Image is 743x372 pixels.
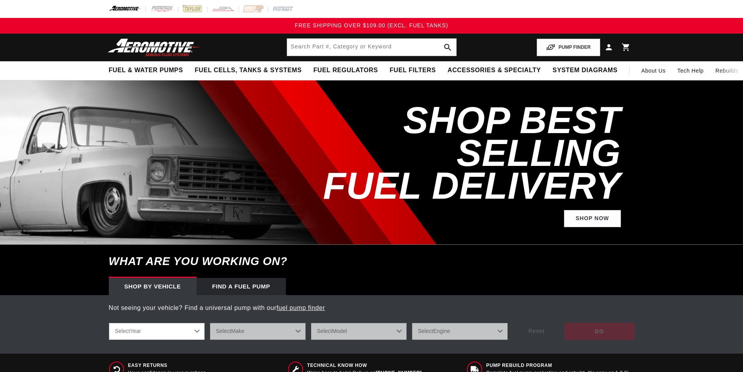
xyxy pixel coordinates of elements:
[537,39,600,56] button: PUMP FINDER
[109,66,183,75] span: Fuel & Water Pumps
[195,66,301,75] span: Fuel Cells, Tanks & Systems
[277,304,325,311] a: fuel pump finder
[442,61,547,80] summary: Accessories & Specialty
[412,323,508,340] select: Engine
[641,68,665,74] span: About Us
[390,66,436,75] span: Fuel Filters
[635,61,671,80] a: About Us
[313,66,378,75] span: Fuel Regulators
[106,38,203,57] img: Aeromotive
[384,61,442,80] summary: Fuel Filters
[189,61,307,80] summary: Fuel Cells, Tanks & Systems
[197,278,286,295] div: Find a Fuel Pump
[564,210,621,228] a: Shop Now
[109,278,197,295] div: Shop by vehicle
[210,323,306,340] select: Make
[307,61,383,80] summary: Fuel Regulators
[307,362,422,369] span: Technical Know How
[128,362,208,369] span: Easy Returns
[103,61,189,80] summary: Fuel & Water Pumps
[448,66,541,75] span: Accessories & Specialty
[109,303,635,313] p: Not seeing your vehicle? Find a universal pump with our
[672,61,710,80] summary: Tech Help
[677,66,704,75] span: Tech Help
[547,61,623,80] summary: System Diagrams
[287,39,456,56] input: Search by Part Number, Category or Keyword
[109,323,205,340] select: Year
[715,66,738,75] span: Rebuilds
[287,104,621,202] h2: SHOP BEST SELLING FUEL DELIVERY
[439,39,456,56] button: search button
[486,362,629,369] span: Pump Rebuild program
[553,66,617,75] span: System Diagrams
[295,22,448,28] span: FREE SHIPPING OVER $109.00 (EXCL. FUEL TANKS)
[311,323,407,340] select: Model
[89,245,654,278] h6: What are you working on?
